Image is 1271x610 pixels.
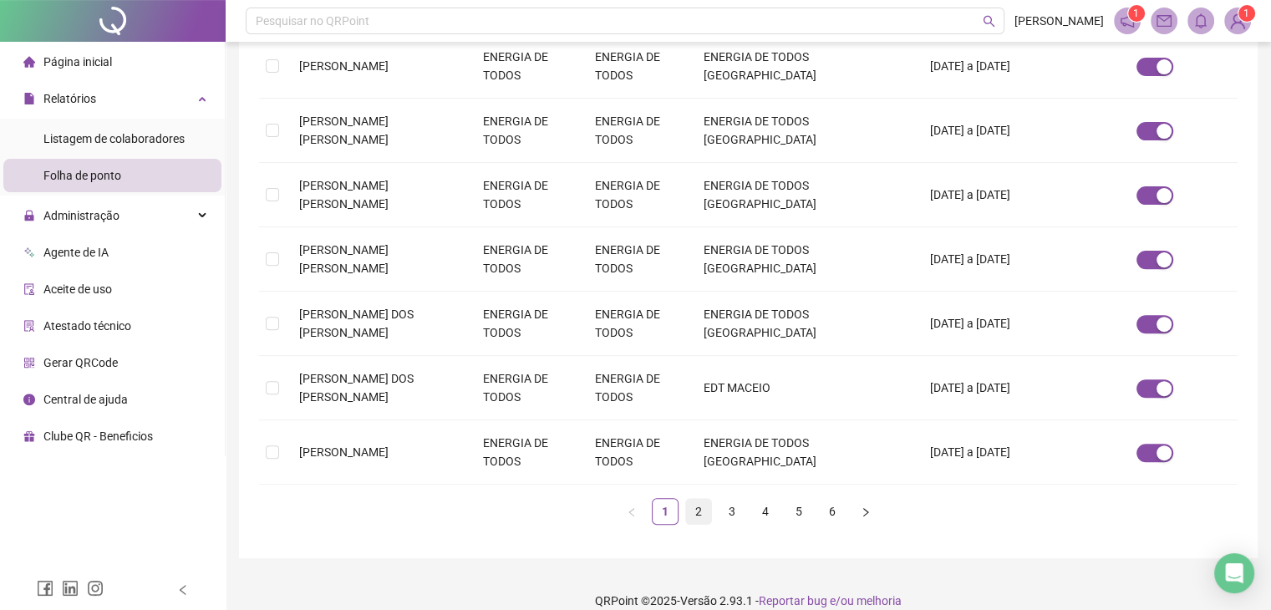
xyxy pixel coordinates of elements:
[690,292,917,356] td: ENERGIA DE TODOS [GEOGRAPHIC_DATA]
[299,445,389,459] span: [PERSON_NAME]
[852,498,879,525] li: Próxima página
[23,394,35,405] span: info-circle
[299,372,414,404] span: [PERSON_NAME] DOS [PERSON_NAME]
[1157,13,1172,28] span: mail
[23,93,35,104] span: file
[43,55,112,69] span: Página inicial
[618,498,645,525] button: left
[299,179,389,211] span: [PERSON_NAME] [PERSON_NAME]
[690,227,917,292] td: ENERGIA DE TODOS [GEOGRAPHIC_DATA]
[753,499,778,524] a: 4
[690,356,917,420] td: EDT MACEIO
[690,99,917,163] td: ENERGIA DE TODOS [GEOGRAPHIC_DATA]
[759,594,902,607] span: Reportar bug e/ou melhoria
[43,356,118,369] span: Gerar QRCode
[23,320,35,332] span: solution
[819,498,846,525] li: 6
[820,499,845,524] a: 6
[582,227,689,292] td: ENERGIA DE TODOS
[23,210,35,221] span: lock
[690,163,917,227] td: ENERGIA DE TODOS [GEOGRAPHIC_DATA]
[43,132,185,145] span: Listagem de colaboradores
[43,246,109,259] span: Agente de IA
[1120,13,1135,28] span: notification
[680,594,717,607] span: Versão
[582,163,689,227] td: ENERGIA DE TODOS
[1225,8,1250,33] img: 95048
[582,292,689,356] td: ENERGIA DE TODOS
[917,99,1073,163] td: [DATE] a [DATE]
[582,420,689,485] td: ENERGIA DE TODOS
[43,319,131,333] span: Atestado técnico
[43,393,128,406] span: Central de ajuda
[686,499,711,524] a: 2
[470,227,582,292] td: ENERGIA DE TODOS
[917,356,1073,420] td: [DATE] a [DATE]
[852,498,879,525] button: right
[582,356,689,420] td: ENERGIA DE TODOS
[43,282,112,296] span: Aceite de uso
[470,34,582,99] td: ENERGIA DE TODOS
[983,15,995,28] span: search
[1243,8,1249,19] span: 1
[37,580,53,597] span: facebook
[43,209,119,222] span: Administração
[1238,5,1255,22] sup: Atualize o seu contato no menu Meus Dados
[785,498,812,525] li: 5
[917,163,1073,227] td: [DATE] a [DATE]
[43,430,153,443] span: Clube QR - Beneficios
[618,498,645,525] li: Página anterior
[470,356,582,420] td: ENERGIA DE TODOS
[23,430,35,442] span: gift
[719,498,745,525] li: 3
[299,308,414,339] span: [PERSON_NAME] DOS [PERSON_NAME]
[470,99,582,163] td: ENERGIA DE TODOS
[1128,5,1145,22] sup: 1
[917,420,1073,485] td: [DATE] a [DATE]
[177,584,189,596] span: left
[685,498,712,525] li: 2
[861,507,871,517] span: right
[470,292,582,356] td: ENERGIA DE TODOS
[470,420,582,485] td: ENERGIA DE TODOS
[23,56,35,68] span: home
[917,34,1073,99] td: [DATE] a [DATE]
[719,499,745,524] a: 3
[43,92,96,105] span: Relatórios
[470,163,582,227] td: ENERGIA DE TODOS
[1214,553,1254,593] div: Open Intercom Messenger
[652,498,679,525] li: 1
[786,499,811,524] a: 5
[1193,13,1208,28] span: bell
[752,498,779,525] li: 4
[23,357,35,369] span: qrcode
[582,34,689,99] td: ENERGIA DE TODOS
[627,507,637,517] span: left
[299,114,389,146] span: [PERSON_NAME] [PERSON_NAME]
[582,99,689,163] td: ENERGIA DE TODOS
[299,59,389,73] span: [PERSON_NAME]
[1133,8,1139,19] span: 1
[23,283,35,295] span: audit
[690,420,917,485] td: ENERGIA DE TODOS [GEOGRAPHIC_DATA]
[653,499,678,524] a: 1
[62,580,79,597] span: linkedin
[1014,12,1104,30] span: [PERSON_NAME]
[299,243,389,275] span: [PERSON_NAME] [PERSON_NAME]
[917,292,1073,356] td: [DATE] a [DATE]
[87,580,104,597] span: instagram
[690,34,917,99] td: ENERGIA DE TODOS [GEOGRAPHIC_DATA]
[43,169,121,182] span: Folha de ponto
[917,227,1073,292] td: [DATE] a [DATE]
